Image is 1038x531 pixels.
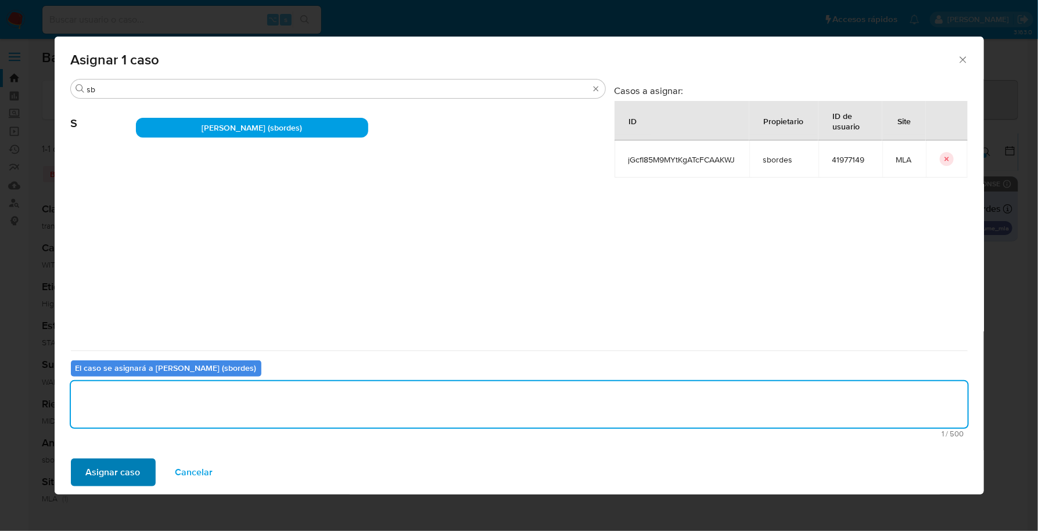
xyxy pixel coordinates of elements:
button: Asignar caso [71,458,156,486]
span: MLA [896,154,912,165]
button: Borrar [591,84,601,93]
button: Buscar [76,84,85,93]
b: El caso se asignará a [PERSON_NAME] (sbordes) [76,362,257,374]
div: ID de usuario [819,102,882,140]
input: Buscar analista [87,84,589,95]
button: Cancelar [160,458,228,486]
span: Máximo 500 caracteres [74,430,964,438]
div: assign-modal [55,37,984,494]
button: icon-button [940,152,954,166]
span: 41977149 [832,154,868,165]
div: Site [884,107,925,135]
span: jGcfI85M9MYtKgATcFCAAKWJ [628,154,735,165]
div: [PERSON_NAME] (sbordes) [136,118,368,138]
div: Propietario [750,107,818,135]
span: Asignar caso [86,460,141,485]
button: Cerrar ventana [957,54,968,64]
div: ID [615,107,651,135]
span: Cancelar [175,460,213,485]
span: [PERSON_NAME] (sbordes) [202,122,302,133]
span: Asignar 1 caso [71,53,958,67]
span: sbordes [763,154,804,165]
h3: Casos a asignar: [615,85,968,96]
span: S [71,99,136,131]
